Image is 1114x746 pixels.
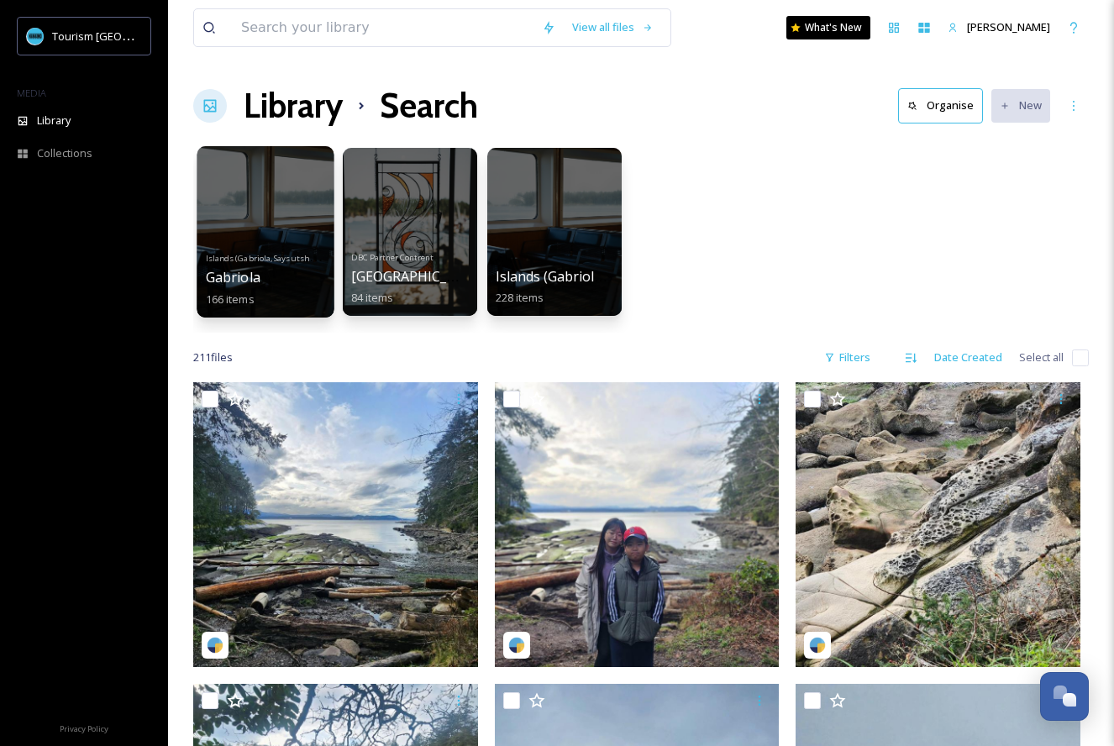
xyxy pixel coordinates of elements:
[1019,349,1064,365] span: Select all
[496,267,759,286] span: Islands (Gabriola, Saysutshun, Protection)
[1040,672,1089,721] button: Open Chat
[193,349,233,365] span: 211 file s
[508,637,525,654] img: snapsea-logo.png
[206,268,260,286] span: Gabriola
[27,44,40,57] img: website_grey.svg
[37,145,92,161] span: Collections
[495,382,780,667] img: rahyeyun6722-18085330789537064.jpeg
[60,723,108,734] span: Privacy Policy
[926,341,1011,374] div: Date Created
[52,28,202,44] span: Tourism [GEOGRAPHIC_DATA]
[47,27,82,40] div: v 4.0.25
[17,87,46,99] span: MEDIA
[967,19,1050,34] span: [PERSON_NAME]
[45,97,59,111] img: tab_domain_overview_orange.svg
[44,44,185,57] div: Domain: [DOMAIN_NAME]
[380,81,478,131] h1: Search
[564,11,662,44] a: View all files
[351,290,393,305] span: 84 items
[991,89,1050,122] button: New
[37,113,71,129] span: Library
[167,97,181,111] img: tab_keywords_by_traffic_grey.svg
[898,88,983,123] button: Organise
[27,28,44,45] img: tourism_nanaimo_logo.jpeg
[27,27,40,40] img: logo_orange.svg
[786,16,870,39] a: What's New
[206,252,366,263] span: Islands (Gabriola, Saysutshun, Protection)
[816,341,879,374] div: Filters
[496,269,759,305] a: Islands (Gabriola, Saysutshun, Protection)228 items
[351,248,486,305] a: DBC Partner Contrent[GEOGRAPHIC_DATA]84 items
[898,88,991,123] a: Organise
[809,637,826,654] img: snapsea-logo.png
[206,291,255,306] span: 166 items
[796,382,1080,667] img: rahyeyun6722-18065321191768126.jpeg
[496,290,544,305] span: 228 items
[939,11,1059,44] a: [PERSON_NAME]
[186,99,283,110] div: Keywords by Traffic
[351,252,434,263] span: DBC Partner Contrent
[60,717,108,738] a: Privacy Policy
[207,637,223,654] img: snapsea-logo.png
[233,9,533,46] input: Search your library
[193,382,478,667] img: rahyeyun6722-18138928378378452.jpeg
[244,81,343,131] a: Library
[64,99,150,110] div: Domain Overview
[206,248,366,306] a: Islands (Gabriola, Saysutshun, Protection)Gabriola166 items
[351,267,486,286] span: [GEOGRAPHIC_DATA]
